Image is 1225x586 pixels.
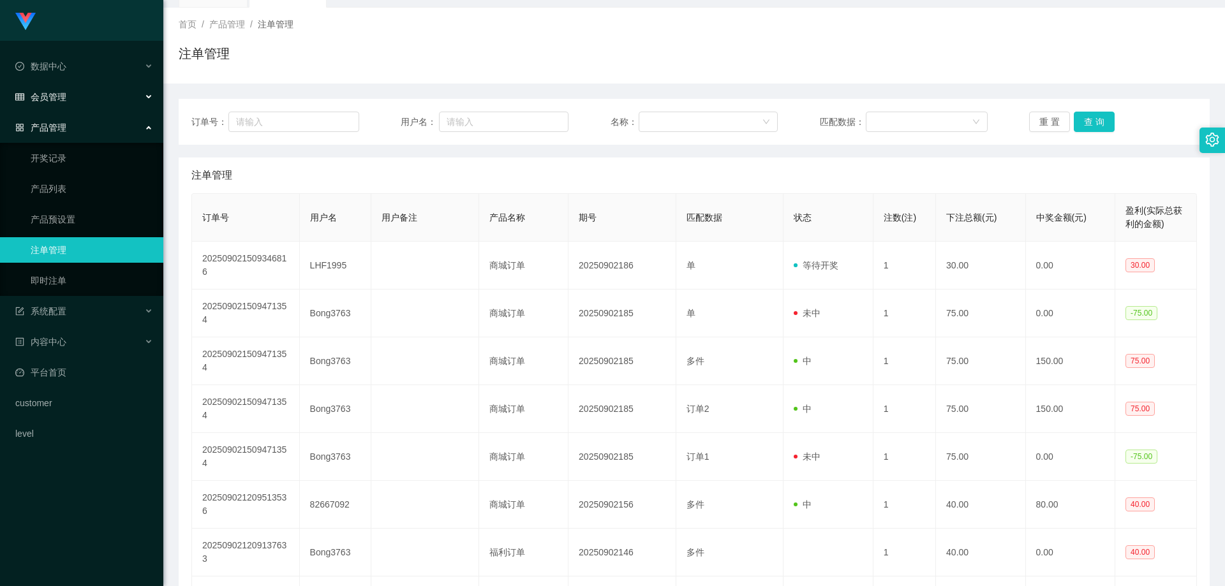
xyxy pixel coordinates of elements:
td: Bong3763 [300,385,371,433]
td: 1 [873,242,936,289]
span: 等待开奖 [794,260,838,270]
td: 20250902185 [568,289,676,337]
a: customer [15,390,153,416]
span: 注数(注) [884,212,916,223]
span: / [250,19,253,29]
span: 匹配数据： [820,115,866,129]
td: 1 [873,529,936,576]
td: LHF1995 [300,242,371,289]
td: 202509021209137633 [192,529,300,576]
td: 0.00 [1026,289,1115,337]
td: 82667092 [300,481,371,529]
span: 订单号： [191,115,228,129]
td: 1 [873,481,936,529]
td: 商城订单 [479,242,568,289]
span: 数据中心 [15,61,66,71]
td: Bong3763 [300,433,371,481]
span: 40.00 [1125,545,1155,559]
td: 202509021509471354 [192,337,300,385]
img: logo.9652507e.png [15,13,36,31]
td: 商城订单 [479,337,568,385]
a: 开奖记录 [31,145,153,171]
span: 用户备注 [382,212,417,223]
span: 订单2 [687,404,709,414]
span: 多件 [687,547,704,557]
td: 20250902186 [568,242,676,289]
td: Bong3763 [300,529,371,576]
i: 图标: table [15,92,24,101]
i: 图标: profile [15,337,24,346]
input: 请输入 [439,112,568,132]
h1: 注单管理 [179,44,230,63]
td: Bong3763 [300,337,371,385]
td: 1 [873,337,936,385]
span: 中 [794,404,812,414]
td: 150.00 [1026,337,1115,385]
td: Bong3763 [300,289,371,337]
a: 即时注单 [31,268,153,293]
span: 订单1 [687,451,709,462]
span: 75.00 [1125,354,1155,368]
td: 75.00 [936,289,1025,337]
span: 产品管理 [209,19,245,29]
span: 下注总额(元) [946,212,997,223]
span: 状态 [794,212,812,223]
td: 202509021509471354 [192,289,300,337]
td: 0.00 [1026,242,1115,289]
span: 盈利(实际总获利的金额) [1125,205,1182,229]
td: 1 [873,385,936,433]
span: / [202,19,204,29]
td: 0.00 [1026,529,1115,576]
span: 中 [794,356,812,366]
span: 名称： [611,115,639,129]
td: 30.00 [936,242,1025,289]
td: 202509021209513536 [192,481,300,529]
span: 产品名称 [489,212,525,223]
span: 系统配置 [15,306,66,316]
td: 80.00 [1026,481,1115,529]
td: 20250902146 [568,529,676,576]
span: -75.00 [1125,450,1157,464]
td: 1 [873,289,936,337]
span: 中奖金额(元) [1036,212,1087,223]
i: 图标: setting [1205,133,1219,147]
td: 20250902185 [568,385,676,433]
td: 20250902156 [568,481,676,529]
span: 首页 [179,19,197,29]
button: 重 置 [1029,112,1070,132]
a: 产品列表 [31,176,153,201]
td: 商城订单 [479,289,568,337]
td: 0.00 [1026,433,1115,481]
span: 产品管理 [15,122,66,133]
td: 20250902185 [568,337,676,385]
span: 中 [794,499,812,509]
td: 商城订单 [479,481,568,529]
span: 订单号 [202,212,229,223]
i: 图标: form [15,307,24,316]
a: 注单管理 [31,237,153,263]
span: 未中 [794,308,820,318]
button: 查 询 [1074,112,1115,132]
span: 30.00 [1125,258,1155,272]
span: 注单管理 [258,19,293,29]
i: 图标: down [972,118,980,127]
td: 75.00 [936,385,1025,433]
td: 福利订单 [479,529,568,576]
span: 单 [687,260,695,270]
td: 202509021509471354 [192,385,300,433]
td: 1 [873,433,936,481]
span: 未中 [794,451,820,462]
span: 用户名 [310,212,337,223]
td: 150.00 [1026,385,1115,433]
i: 图标: check-circle-o [15,62,24,71]
td: 202509021509346816 [192,242,300,289]
span: 期号 [579,212,597,223]
input: 请输入 [228,112,359,132]
span: 40.00 [1125,497,1155,511]
span: 用户名： [401,115,439,129]
td: 商城订单 [479,433,568,481]
span: 匹配数据 [687,212,722,223]
span: 75.00 [1125,402,1155,416]
span: 注单管理 [191,168,232,183]
td: 75.00 [936,337,1025,385]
